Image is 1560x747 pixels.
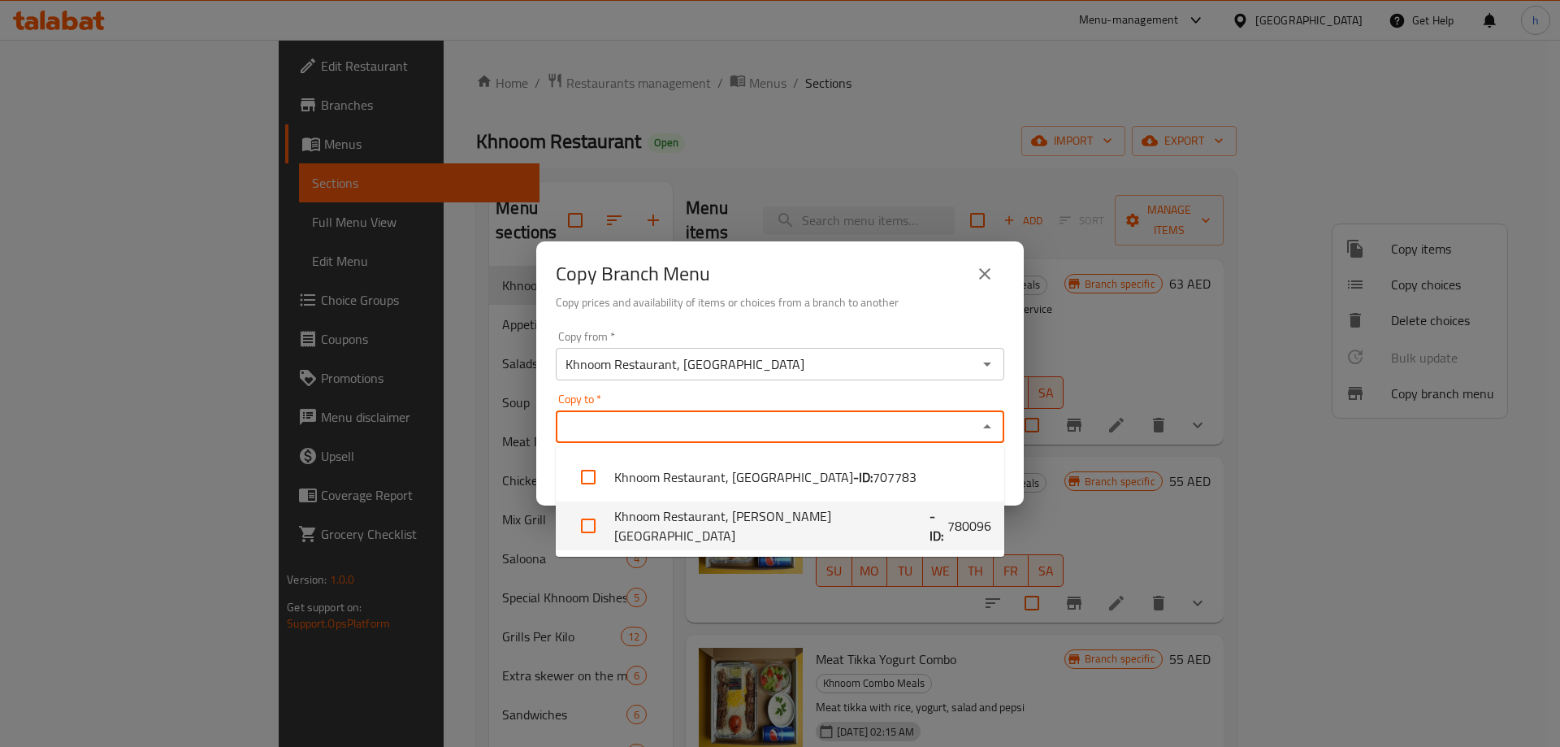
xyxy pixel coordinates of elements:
[556,293,1004,311] h6: Copy prices and availability of items or choices from a branch to another
[947,516,991,536] span: 780096
[965,254,1004,293] button: close
[853,467,873,487] b: - ID:
[556,502,1004,550] li: Khnoom Restaurant, [PERSON_NAME][GEOGRAPHIC_DATA]
[976,415,999,438] button: Close
[929,506,947,545] b: - ID:
[873,467,916,487] span: 707783
[976,353,999,376] button: Open
[556,261,710,287] h2: Copy Branch Menu
[556,453,1004,502] li: Khnoom Restaurant, [GEOGRAPHIC_DATA]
